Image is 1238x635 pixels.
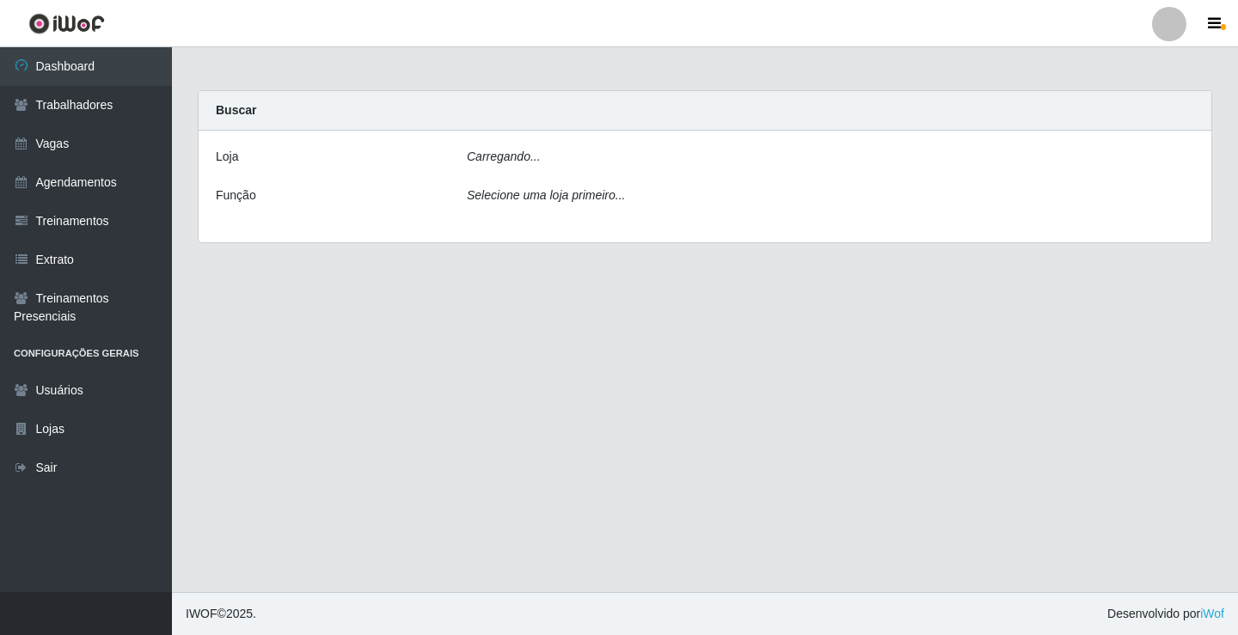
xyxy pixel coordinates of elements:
[186,605,256,623] span: © 2025 .
[467,188,625,202] i: Selecione uma loja primeiro...
[186,607,218,620] span: IWOF
[216,186,256,205] label: Função
[1107,605,1224,623] span: Desenvolvido por
[28,13,105,34] img: CoreUI Logo
[216,103,256,117] strong: Buscar
[216,148,238,166] label: Loja
[1200,607,1224,620] a: iWof
[467,150,541,163] i: Carregando...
